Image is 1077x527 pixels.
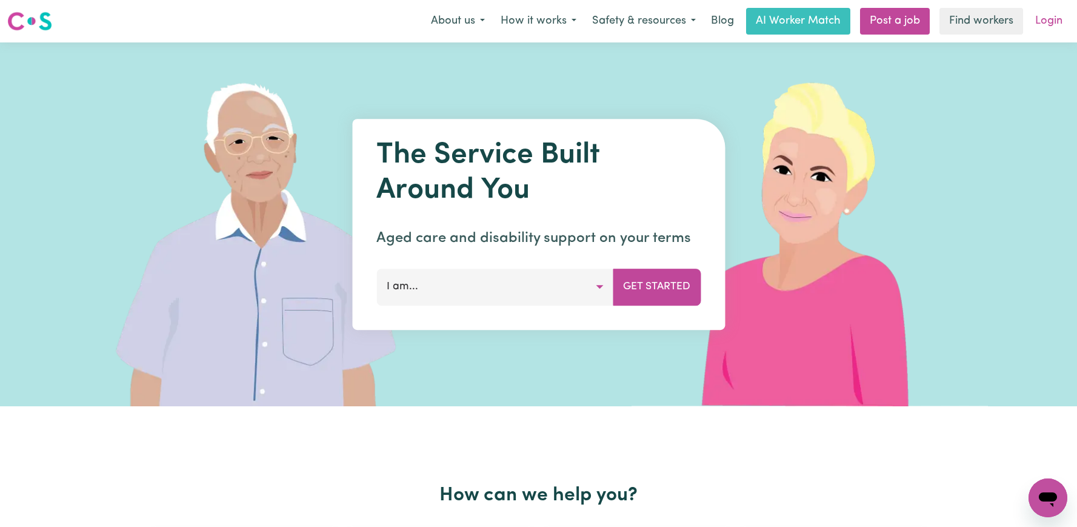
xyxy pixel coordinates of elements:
[423,8,493,34] button: About us
[584,8,704,34] button: Safety & resources
[7,7,52,35] a: Careseekers logo
[376,269,613,305] button: I am...
[1028,8,1070,35] a: Login
[146,484,932,507] h2: How can we help you?
[493,8,584,34] button: How it works
[860,8,930,35] a: Post a job
[376,138,701,208] h1: The Service Built Around You
[939,8,1023,35] a: Find workers
[376,227,701,249] p: Aged care and disability support on your terms
[7,10,52,32] img: Careseekers logo
[1029,478,1067,517] iframe: Button to launch messaging window
[613,269,701,305] button: Get Started
[704,8,741,35] a: Blog
[746,8,850,35] a: AI Worker Match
